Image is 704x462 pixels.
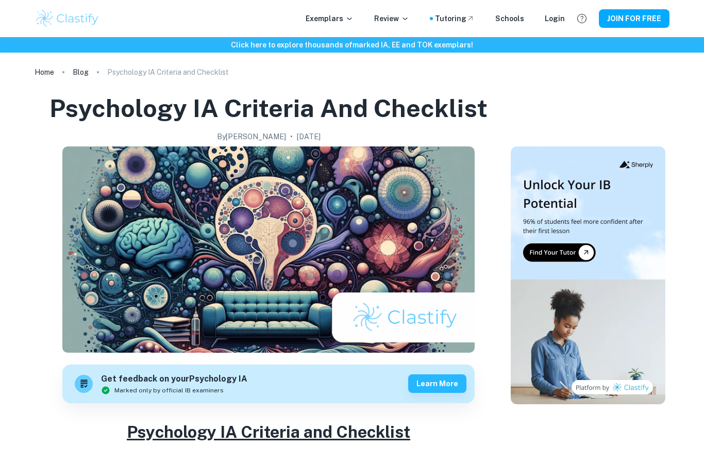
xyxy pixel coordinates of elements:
p: Review [374,13,409,24]
p: Psychology IA Criteria and Checklist [107,67,229,78]
span: Marked only by official IB examiners [114,386,224,395]
a: Blog [73,65,89,79]
a: Tutoring [435,13,475,24]
img: Thumbnail [511,146,665,404]
u: Psychology IA Criteria and Checklist [127,422,410,441]
h6: Click here to explore thousands of marked IA, EE and TOK exemplars ! [2,39,702,51]
a: Home [35,65,54,79]
h2: By [PERSON_NAME] [217,131,286,142]
button: Help and Feedback [573,10,591,27]
button: Learn more [408,374,466,393]
h2: [DATE] [297,131,321,142]
p: Exemplars [306,13,354,24]
p: • [290,131,293,142]
h6: Get feedback on your Psychology IA [101,373,247,386]
img: Psychology IA Criteria and Checklist cover image [62,146,475,353]
img: Clastify logo [35,8,100,29]
a: Schools [495,13,524,24]
button: JOIN FOR FREE [599,9,669,28]
h1: Psychology IA Criteria and Checklist [49,92,488,125]
a: Get feedback on yourPsychology IAMarked only by official IB examinersLearn more [62,365,475,403]
a: Login [545,13,565,24]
